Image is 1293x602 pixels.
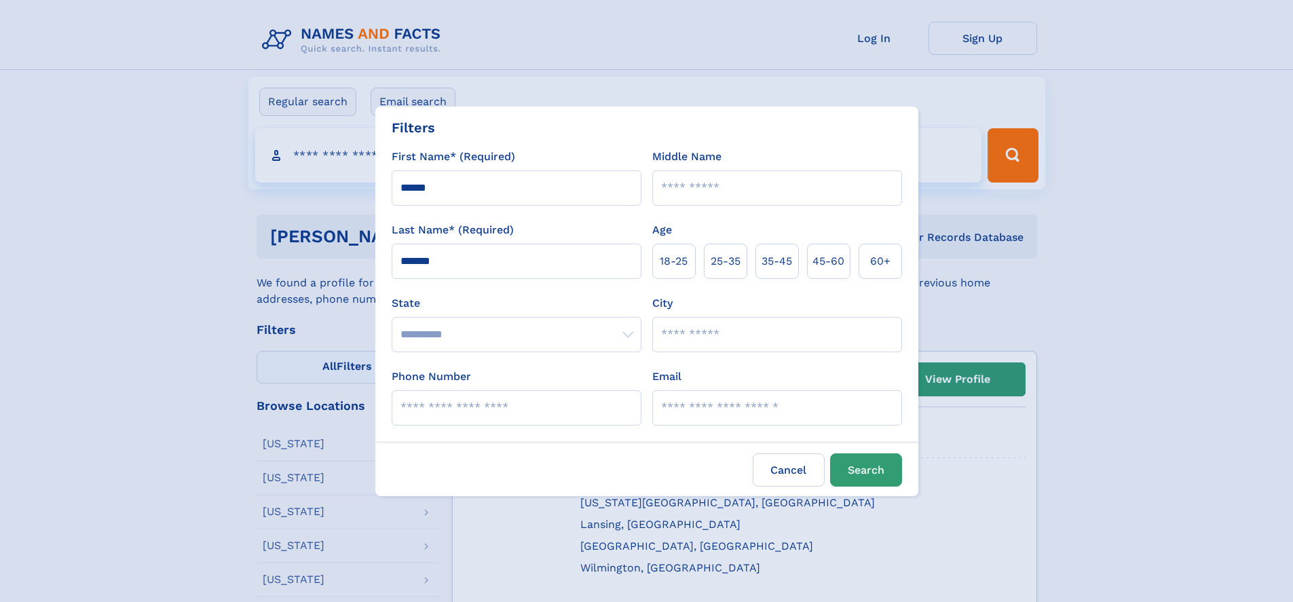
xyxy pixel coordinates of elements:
[652,222,672,238] label: Age
[652,369,681,385] label: Email
[652,295,673,312] label: City
[652,149,722,165] label: Middle Name
[753,453,825,487] label: Cancel
[392,149,515,165] label: First Name* (Required)
[812,253,844,269] span: 45‑60
[711,253,741,269] span: 25‑35
[762,253,792,269] span: 35‑45
[392,222,514,238] label: Last Name* (Required)
[392,295,641,312] label: State
[830,453,902,487] button: Search
[392,117,435,138] div: Filters
[660,253,688,269] span: 18‑25
[870,253,891,269] span: 60+
[392,369,471,385] label: Phone Number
